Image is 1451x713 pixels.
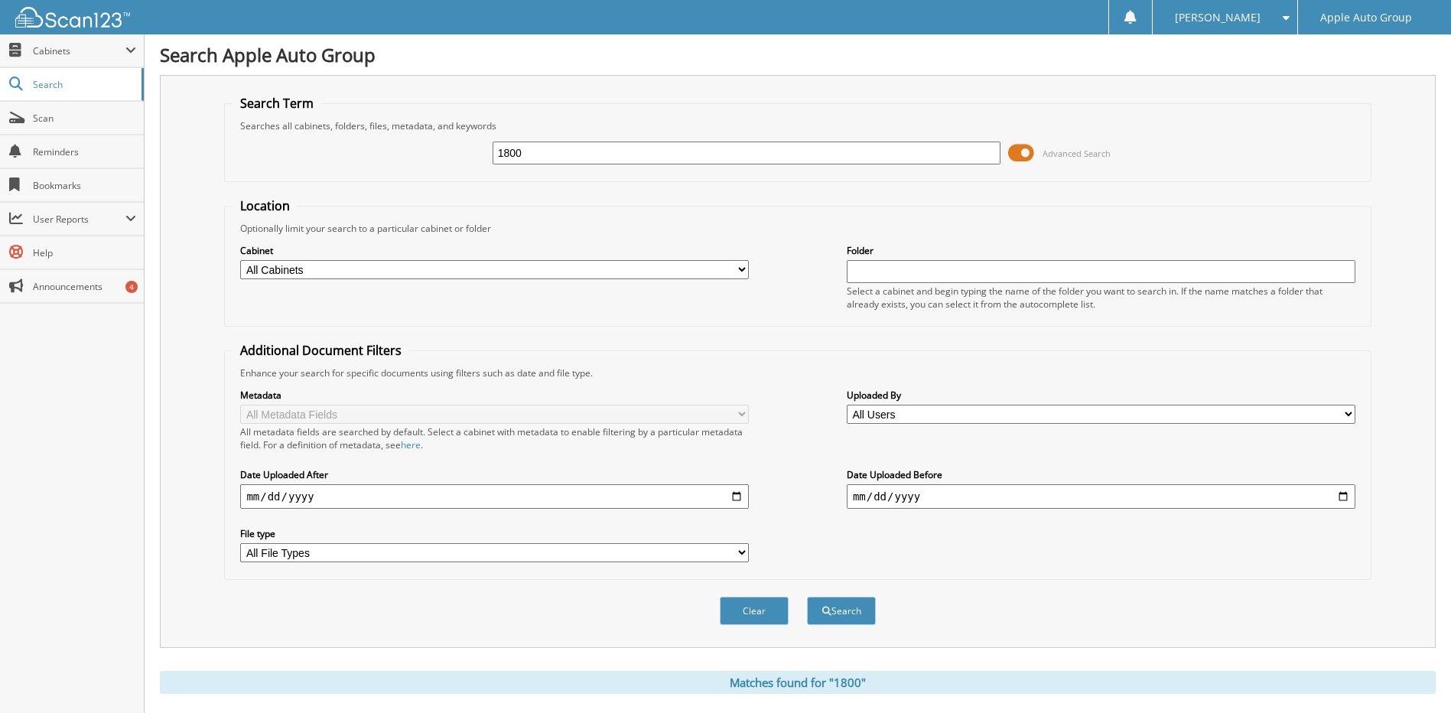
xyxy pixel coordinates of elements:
[233,197,298,214] legend: Location
[33,78,134,91] span: Search
[33,179,136,192] span: Bookmarks
[15,7,130,28] img: scan123-logo-white.svg
[847,244,1355,257] label: Folder
[720,597,789,625] button: Clear
[847,285,1355,311] div: Select a cabinet and begin typing the name of the folder you want to search in. If the name match...
[233,342,409,359] legend: Additional Document Filters
[240,484,749,509] input: start
[240,527,749,540] label: File type
[240,468,749,481] label: Date Uploaded After
[240,389,749,402] label: Metadata
[847,389,1355,402] label: Uploaded By
[240,425,749,451] div: All metadata fields are searched by default. Select a cabinet with metadata to enable filtering b...
[847,468,1355,481] label: Date Uploaded Before
[401,438,421,451] a: here
[160,42,1436,67] h1: Search Apple Auto Group
[1320,13,1412,22] span: Apple Auto Group
[33,246,136,259] span: Help
[1043,148,1111,159] span: Advanced Search
[33,44,125,57] span: Cabinets
[233,95,321,112] legend: Search Term
[33,280,136,293] span: Announcements
[1175,13,1261,22] span: [PERSON_NAME]
[233,366,1362,379] div: Enhance your search for specific documents using filters such as date and file type.
[33,112,136,125] span: Scan
[233,222,1362,235] div: Optionally limit your search to a particular cabinet or folder
[160,671,1436,694] div: Matches found for "1800"
[33,145,136,158] span: Reminders
[807,597,876,625] button: Search
[847,484,1355,509] input: end
[33,213,125,226] span: User Reports
[240,244,749,257] label: Cabinet
[233,119,1362,132] div: Searches all cabinets, folders, files, metadata, and keywords
[125,281,138,293] div: 4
